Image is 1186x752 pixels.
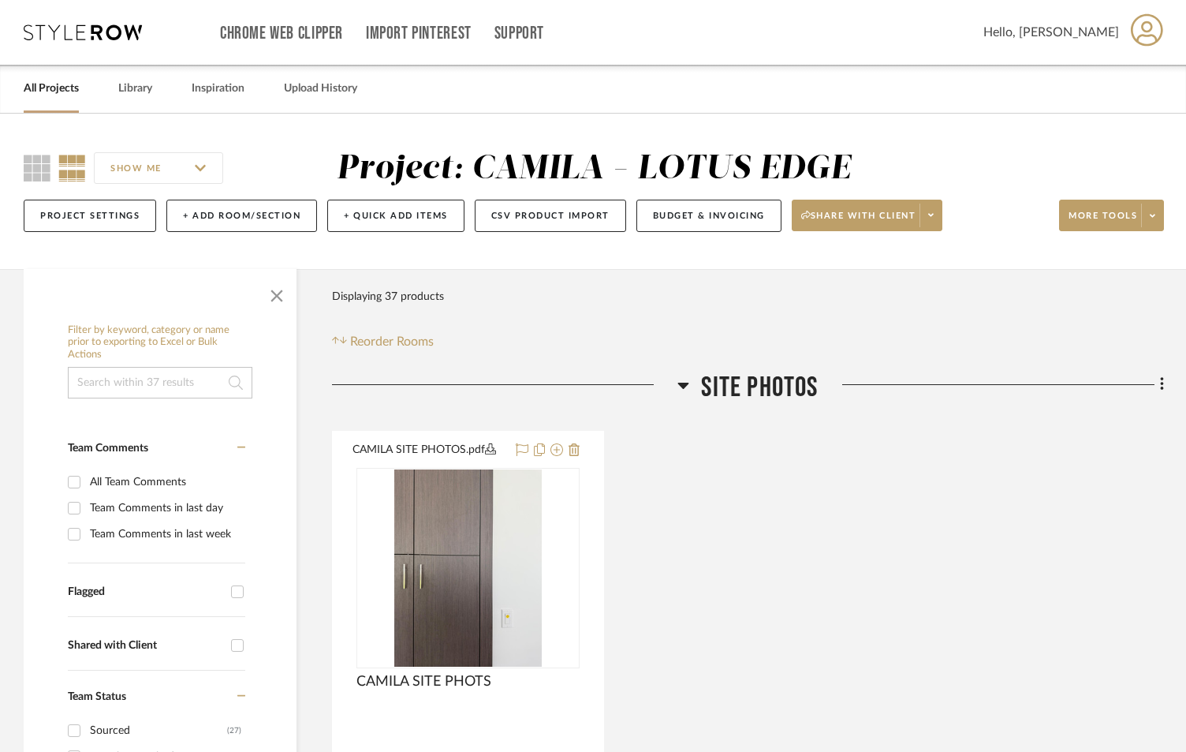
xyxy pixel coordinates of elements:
button: Budget & Invoicing [636,200,781,232]
span: SITE PHOTOS [701,371,818,405]
div: Team Comments in last week [90,522,241,547]
span: Team Comments [68,443,148,454]
button: CAMILA SITE PHOTOS.pdf [352,441,506,460]
span: Hello, [PERSON_NAME] [983,23,1119,42]
span: Team Status [68,691,126,702]
a: Library [118,78,152,99]
input: Search within 37 results [68,367,252,398]
a: Chrome Web Clipper [220,27,343,40]
a: Upload History [284,78,357,99]
button: Close [261,277,293,309]
img: CAMILA SITE PHOTS [394,470,543,667]
button: Reorder Rooms [332,332,434,351]
span: More tools [1069,210,1137,234]
div: Sourced [90,718,227,743]
div: Team Comments in last day [90,496,241,521]
div: Displaying 37 products [332,281,444,312]
a: Import Pinterest [366,27,472,40]
span: CAMILA SITE PHOTS [356,673,491,690]
span: Reorder Rooms [350,332,434,351]
div: All Team Comments [90,470,241,495]
div: Shared with Client [68,639,223,653]
a: Support [494,27,544,40]
a: All Projects [24,78,79,99]
span: Share with client [801,210,916,234]
button: + Quick Add Items [327,200,464,232]
button: Project Settings [24,200,156,232]
button: CSV Product Import [475,200,626,232]
a: Inspiration [192,78,244,99]
button: + Add Room/Section [166,200,317,232]
div: Flagged [68,586,223,599]
button: Share with client [792,200,943,231]
div: 0 [357,469,579,668]
div: (27) [227,718,241,743]
h6: Filter by keyword, category or name prior to exporting to Excel or Bulk Actions [68,324,252,361]
div: Project: CAMILA - LOTUS EDGE [337,152,851,185]
button: More tools [1059,200,1164,231]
